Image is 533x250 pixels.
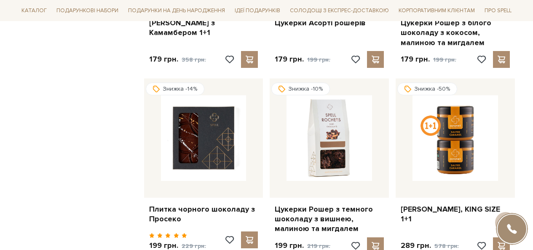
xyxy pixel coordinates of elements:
div: Знижка -50% [397,83,457,95]
span: 199 грн. [307,56,330,63]
a: Цукерки Рошер з білого шоколаду з кокосом, малиною та мигдалем [401,18,510,48]
span: Ідеї подарунків [231,4,284,17]
p: 179 грн. [149,54,206,65]
p: 179 грн. [275,54,330,65]
span: Подарункові набори [53,4,122,17]
span: Подарунки на День народження [125,4,228,17]
span: Каталог [18,4,50,17]
a: Цукерки Асорті рошерів [275,18,384,28]
a: [PERSON_NAME], KING SIZE 1+1 [401,204,510,224]
img: Солона карамель, KING SIZE 1+1 [412,95,498,181]
span: 229 грн. [182,242,206,250]
span: 219 грн. [307,242,330,250]
a: Плитка чорного шоколаду з Просеко [149,204,258,224]
span: Про Spell [481,4,515,17]
a: Корпоративним клієнтам [395,3,478,18]
a: [PERSON_NAME] з Камамбером 1+1 [149,18,258,38]
a: Цукерки Рошер з темного шоколаду з вишнею, малиною та мигдалем [275,204,384,234]
span: 578 грн. [434,242,459,250]
a: Солодощі з експрес-доставкою [287,3,392,18]
div: Знижка -10% [271,83,330,95]
span: 358 грн. [182,56,206,63]
div: Знижка -14% [146,83,204,95]
p: 179 грн. [401,54,456,65]
span: 199 грн. [433,56,456,63]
